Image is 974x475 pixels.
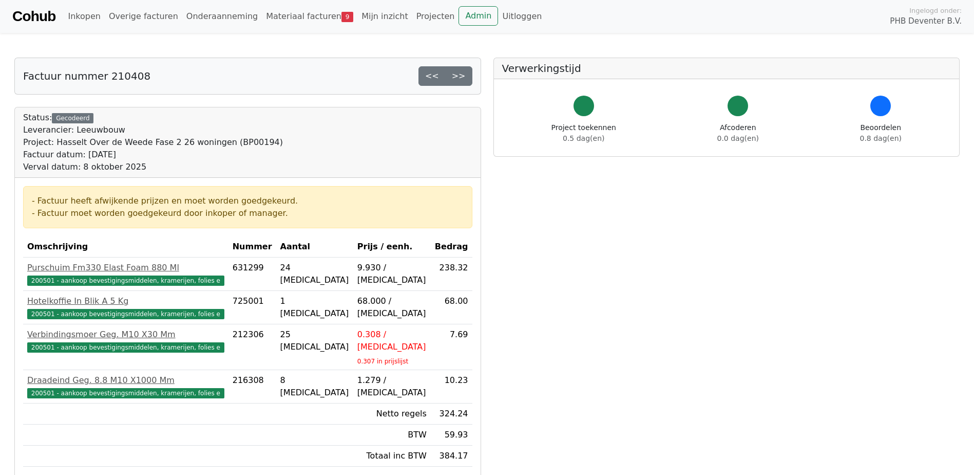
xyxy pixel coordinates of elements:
[431,425,472,446] td: 59.93
[431,324,472,370] td: 7.69
[27,328,224,353] a: Verbindingsmoer Geg. M10 X30 Mm200501 - aankoop bevestigingsmiddelen, kramerijen, folies e
[52,113,93,123] div: Gecodeerd
[276,236,353,258] th: Aantal
[431,370,472,404] td: 10.23
[353,425,431,446] td: BTW
[341,12,353,22] span: 9
[27,342,224,353] span: 200501 - aankoop bevestigingsmiddelen, kramerijen, folies e
[353,236,431,258] th: Prijs / eenh.
[23,149,283,161] div: Factuur datum: [DATE]
[502,62,951,75] h5: Verwerkingstijd
[280,295,349,320] div: 1 [MEDICAL_DATA]
[431,291,472,324] td: 68.00
[23,161,283,173] div: Verval datum: 8 oktober 2025
[27,276,224,286] span: 200501 - aankoop bevestigingsmiddelen, kramerijen, folies e
[262,6,357,27] a: Materiaal facturen9
[418,66,446,86] a: <<
[27,295,224,320] a: Hotelkoffie In Blik A 5 Kg200501 - aankoop bevestigingsmiddelen, kramerijen, folies e
[27,374,224,387] div: Draadeind Geg. 8.8 M10 X1000 Mm
[431,404,472,425] td: 324.24
[27,328,224,341] div: Verbindingsmoer Geg. M10 X30 Mm
[228,370,276,404] td: 216308
[860,122,902,144] div: Beoordelen
[860,134,902,142] span: 0.8 dag(en)
[357,262,427,286] div: 9.930 / [MEDICAL_DATA]
[353,446,431,467] td: Totaal inc BTW
[909,6,962,15] span: Ingelogd onder:
[228,291,276,324] td: 725001
[32,207,464,220] div: - Factuur moet worden goedgekeurd door inkoper of manager.
[105,6,182,27] a: Overige facturen
[182,6,262,27] a: Onderaanneming
[890,15,962,27] span: PHB Deventer B.V.
[27,374,224,399] a: Draadeind Geg. 8.8 M10 X1000 Mm200501 - aankoop bevestigingsmiddelen, kramerijen, folies e
[12,4,55,29] a: Cohub
[357,6,412,27] a: Mijn inzicht
[551,122,616,144] div: Project toekennen
[357,358,408,365] sub: 0.307 in prijslijst
[27,388,224,398] span: 200501 - aankoop bevestigingsmiddelen, kramerijen, folies e
[357,295,427,320] div: 68.000 / [MEDICAL_DATA]
[717,134,759,142] span: 0.0 dag(en)
[280,262,349,286] div: 24 [MEDICAL_DATA]
[431,258,472,291] td: 238.32
[23,70,150,82] h5: Factuur nummer 210408
[228,258,276,291] td: 631299
[280,374,349,399] div: 8 [MEDICAL_DATA]
[357,328,427,353] div: 0.308 / [MEDICAL_DATA]
[445,66,472,86] a: >>
[228,324,276,370] td: 212306
[717,122,759,144] div: Afcoderen
[459,6,498,26] a: Admin
[27,262,224,274] div: Purschuim Fm330 Elast Foam 880 Ml
[353,404,431,425] td: Netto regels
[228,236,276,258] th: Nummer
[64,6,104,27] a: Inkopen
[431,446,472,467] td: 384.17
[280,328,349,353] div: 25 [MEDICAL_DATA]
[431,236,472,258] th: Bedrag
[23,236,228,258] th: Omschrijving
[23,124,283,136] div: Leverancier: Leeuwbouw
[27,309,224,319] span: 200501 - aankoop bevestigingsmiddelen, kramerijen, folies e
[23,112,283,173] div: Status:
[27,295,224,307] div: Hotelkoffie In Blik A 5 Kg
[27,262,224,286] a: Purschuim Fm330 Elast Foam 880 Ml200501 - aankoop bevestigingsmiddelen, kramerijen, folies e
[412,6,459,27] a: Projecten
[23,136,283,149] div: Project: Hasselt Over de Weede Fase 2 26 woningen (BP00194)
[32,195,464,207] div: - Factuur heeft afwijkende prijzen en moet worden goedgekeurd.
[563,134,604,142] span: 0.5 dag(en)
[357,374,427,399] div: 1.279 / [MEDICAL_DATA]
[498,6,546,27] a: Uitloggen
